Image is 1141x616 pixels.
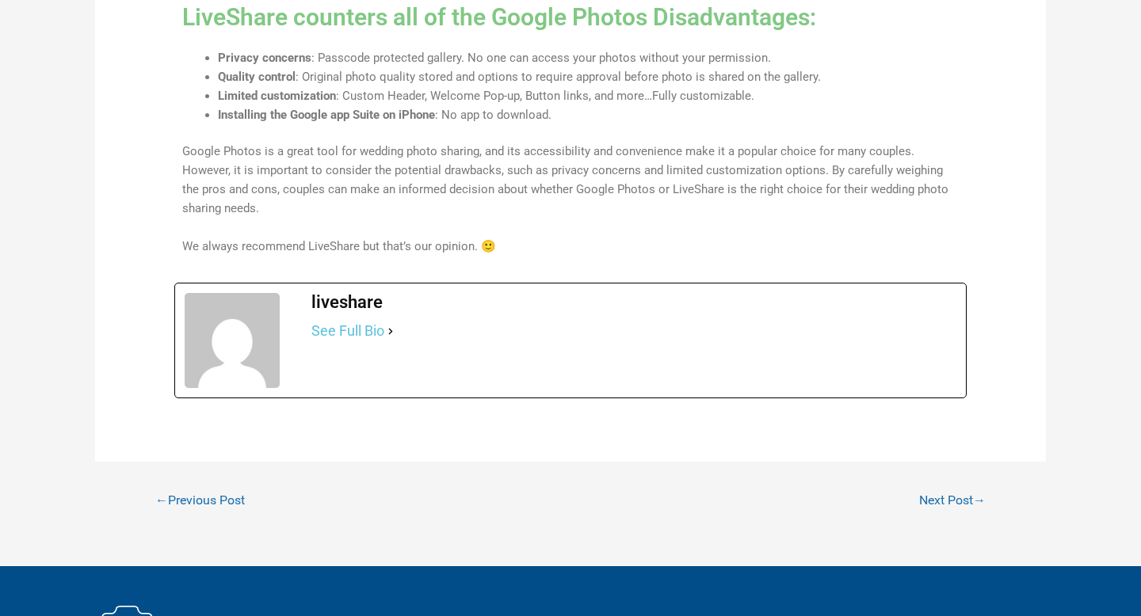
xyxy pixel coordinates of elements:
[973,492,986,508] span: →
[900,487,1005,516] a: Next Post→
[384,321,397,340] a: See Full Bio
[218,70,296,84] strong: Quality control
[136,487,264,516] a: ←Previous Post
[218,89,336,103] strong: Limited customization
[155,492,168,508] span: ←
[218,105,959,124] li: : No app to download.
[182,237,959,256] p: We always recommend LiveShare but that’s our opinion. 🙂
[218,86,959,105] li: : Custom Header, Welcome Pop-up, Button links, and more…Fully customizable.
[218,67,959,86] li: : Original photo quality stored and options to require approval before photo is shared on the gal...
[311,293,383,312] span: liveshare
[218,51,311,65] strong: Privacy concerns
[218,108,435,122] strong: Installing the Google app Suite on iPhone
[218,48,959,67] li: : Passcode protected gallery. No one can access your photos without your permission.
[95,462,1046,518] nav: Posts
[185,293,280,388] img: author avatar
[182,3,816,31] a: LiveShare counters all of the Google Photos Disadvantages:
[311,321,384,340] a: See Full Bio
[182,142,959,218] p: Google Photos is a great tool for wedding photo sharing, and its accessibility and convenience ma...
